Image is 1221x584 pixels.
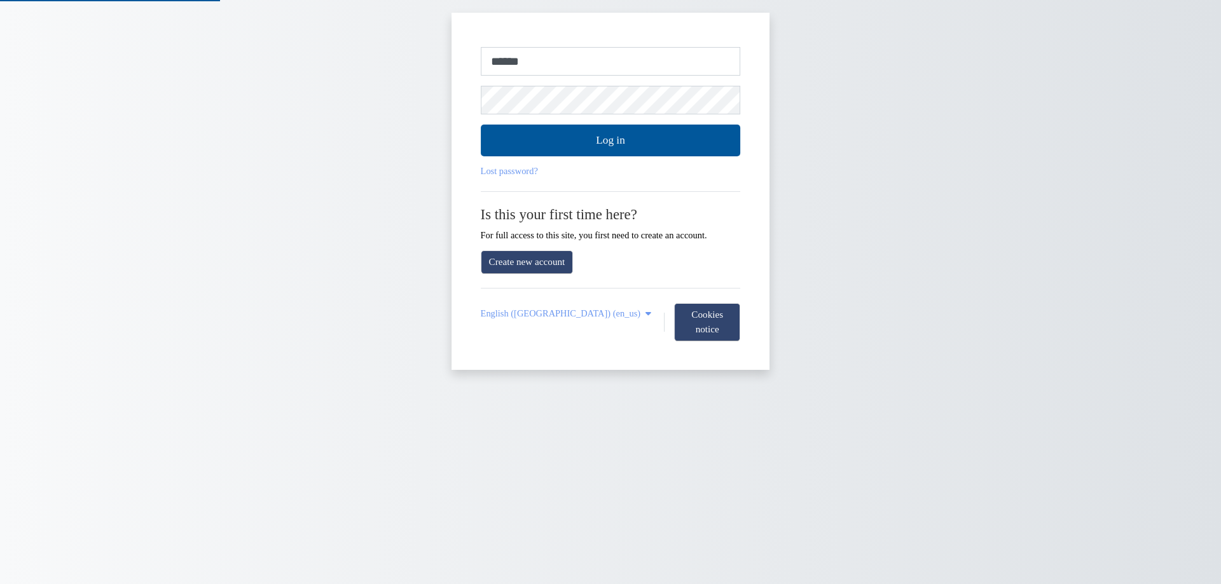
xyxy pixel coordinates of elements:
a: English (United States) ‎(en_us)‎ [481,308,654,319]
a: Lost password? [481,166,538,176]
div: For full access to this site, you first need to create an account. [481,206,741,240]
h2: Is this your first time here? [481,206,741,223]
button: Log in [481,125,741,156]
a: Create new account [481,250,574,274]
button: Cookies notice [674,303,740,341]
